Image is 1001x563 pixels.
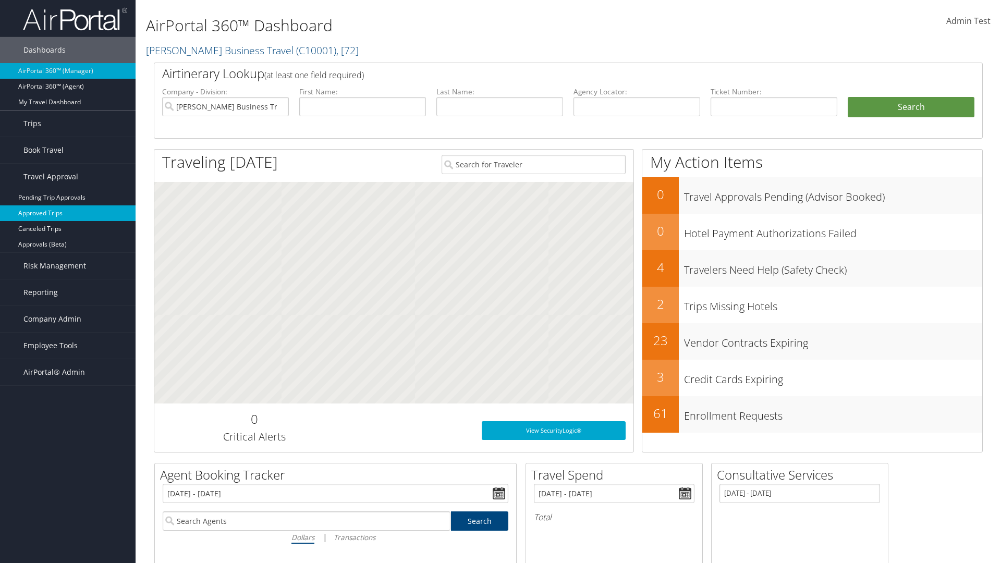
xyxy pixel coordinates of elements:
label: Last Name: [436,87,563,97]
label: First Name: [299,87,426,97]
h1: My Action Items [642,151,982,173]
span: Risk Management [23,253,86,279]
span: Company Admin [23,306,81,332]
img: airportal-logo.png [23,7,127,31]
a: View SecurityLogic® [482,421,626,440]
span: Trips [23,111,41,137]
a: 61Enrollment Requests [642,396,982,433]
a: 2Trips Missing Hotels [642,287,982,323]
h2: Travel Spend [531,466,702,484]
a: 23Vendor Contracts Expiring [642,323,982,360]
span: (at least one field required) [264,69,364,81]
h1: AirPortal 360™ Dashboard [146,15,709,36]
h2: 0 [162,410,346,428]
button: Search [848,97,974,118]
h2: 2 [642,295,679,313]
span: Reporting [23,279,58,305]
a: 0Travel Approvals Pending (Advisor Booked) [642,177,982,214]
h2: 0 [642,186,679,203]
h2: 23 [642,332,679,349]
label: Company - Division: [162,87,289,97]
h3: Enrollment Requests [684,403,982,423]
a: [PERSON_NAME] Business Travel [146,43,359,57]
h3: Critical Alerts [162,430,346,444]
h2: Consultative Services [717,466,888,484]
a: 0Hotel Payment Authorizations Failed [642,214,982,250]
input: Search for Traveler [442,155,626,174]
h3: Travel Approvals Pending (Advisor Booked) [684,185,982,204]
label: Ticket Number: [711,87,837,97]
span: Dashboards [23,37,66,63]
a: 3Credit Cards Expiring [642,360,982,396]
h2: 3 [642,368,679,386]
h2: Agent Booking Tracker [160,466,516,484]
span: AirPortal® Admin [23,359,85,385]
h2: 0 [642,222,679,240]
h1: Traveling [DATE] [162,151,278,173]
span: Employee Tools [23,333,78,359]
h3: Hotel Payment Authorizations Failed [684,221,982,241]
a: Search [451,511,509,531]
span: , [ 72 ] [336,43,359,57]
h3: Credit Cards Expiring [684,367,982,387]
span: ( C10001 ) [296,43,336,57]
label: Agency Locator: [573,87,700,97]
a: Admin Test [946,5,991,38]
i: Transactions [334,532,375,542]
h6: Total [534,511,694,523]
a: 4Travelers Need Help (Safety Check) [642,250,982,287]
h2: 61 [642,405,679,422]
i: Dollars [291,532,314,542]
h3: Vendor Contracts Expiring [684,331,982,350]
h2: 4 [642,259,679,276]
h3: Travelers Need Help (Safety Check) [684,258,982,277]
input: Search Agents [163,511,450,531]
h3: Trips Missing Hotels [684,294,982,314]
div: | [163,531,508,544]
span: Book Travel [23,137,64,163]
span: Travel Approval [23,164,78,190]
span: Admin Test [946,15,991,27]
h2: Airtinerary Lookup [162,65,906,82]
